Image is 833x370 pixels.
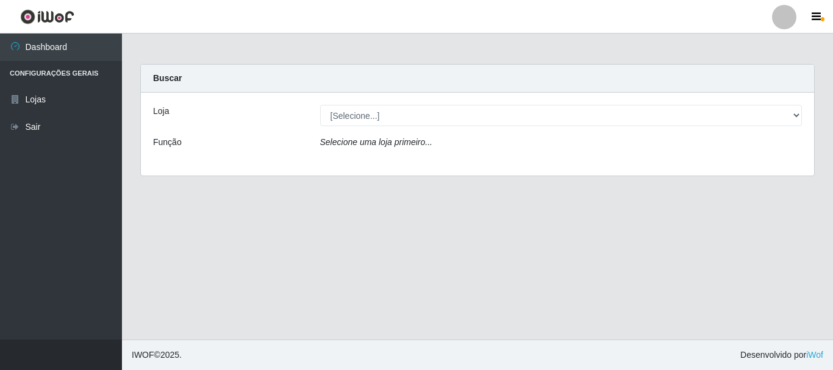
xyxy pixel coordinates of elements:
i: Selecione uma loja primeiro... [320,137,432,147]
img: CoreUI Logo [20,9,74,24]
span: © 2025 . [132,349,182,361]
span: Desenvolvido por [740,349,823,361]
label: Função [153,136,182,149]
span: IWOF [132,350,154,360]
label: Loja [153,105,169,118]
strong: Buscar [153,73,182,83]
a: iWof [806,350,823,360]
